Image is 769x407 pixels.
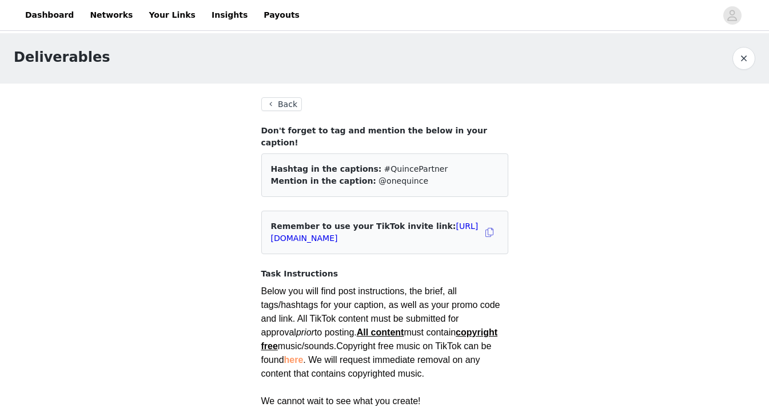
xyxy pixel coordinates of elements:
[271,176,376,185] span: Mention in the caption:
[18,2,81,28] a: Dashboard
[378,176,428,185] span: @onequince
[261,125,508,149] h4: Don't forget to tag and mention the below in your caption!
[261,286,500,378] span: Below you will find post instructions, the brief, all tags/hashtags for your caption, as well as ...
[296,327,314,337] em: prior
[261,327,498,351] span: must contain music/sounds.
[261,268,508,280] h4: Task Instructions
[83,2,140,28] a: Networks
[357,327,404,337] span: All content
[257,2,306,28] a: Payouts
[261,341,492,365] span: Copyright free music on TikTok can be found
[271,222,479,243] span: Remember to use your TikTok invite link:
[205,2,254,28] a: Insights
[271,164,382,173] span: Hashtag in the captions:
[284,355,304,365] a: here
[384,164,448,173] span: #QuincePartner
[14,47,110,68] h1: Deliverables
[727,6,738,25] div: avatar
[261,97,302,111] button: Back
[261,396,421,406] span: We cannot wait to see what you create!
[142,2,202,28] a: Your Links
